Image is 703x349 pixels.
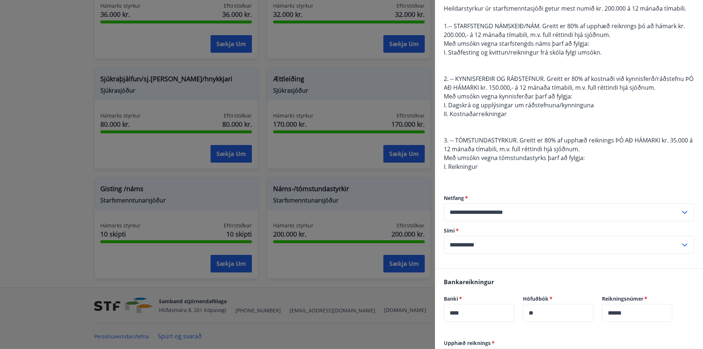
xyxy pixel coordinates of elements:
label: Sími [444,227,694,234]
span: 3. -- TÓMSTUNDASTYRKUR. Greitt er 80% af upphæð reiknings ÞÓ AÐ HÁMARKI kr. 35.000 á 12 mánaða tí... [444,136,693,153]
span: Bankareikningur [444,278,494,286]
span: 2. -- KYNNISFERÐIR OG RÁÐSTEFNUR. Greitt er 80% af kostnaði við kynnisferð/ráðstefnu ÞÓ AÐ HÁMARK... [444,75,693,92]
span: Með umsókn vegna kynnisferðar þarf að fylgja: [444,92,572,100]
span: I. Reikningur [444,163,478,171]
span: I. Staðfesting og kvittun/reikningur frá skóla fylgi umsókn. [444,48,602,56]
label: Upphæð reiknings [444,339,694,347]
span: I. Dagskrá og upplýsingar um ráðstefnuna/kynninguna [444,101,594,109]
span: Með umsókn vegna starfstengds náms þarf að fylgja: [444,40,589,48]
label: Höfuðbók [523,295,593,302]
label: Reikningsnúmer [602,295,672,302]
span: Með umsókn vegna tómstundastyrks þarf að fylgja: [444,154,585,162]
span: 1.-- STARFSTENGD NÁMSKEIÐ/NÁM. Greitt er 80% af upphæð reiknings þó að hámark kr. 200.000,- á 12 ... [444,22,685,39]
span: Heildarstyrkur úr starfsmenntasjóði getur mest numið kr. 200.000 á 12 mánaða tímabili. [444,4,686,12]
label: Banki [444,295,514,302]
span: II. Kostnaðarreikningar [444,110,507,118]
label: Netfang [444,194,694,202]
